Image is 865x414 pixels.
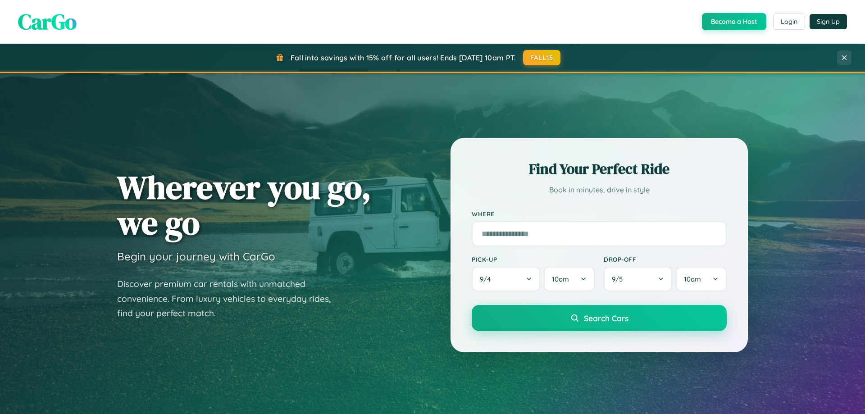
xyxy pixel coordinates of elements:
[604,255,727,263] label: Drop-off
[472,305,727,331] button: Search Cars
[810,14,847,29] button: Sign Up
[544,267,595,291] button: 10am
[472,255,595,263] label: Pick-up
[117,250,275,263] h3: Begin your journey with CarGo
[552,275,569,283] span: 10am
[773,14,805,30] button: Login
[676,267,727,291] button: 10am
[480,275,495,283] span: 9 / 4
[684,275,701,283] span: 10am
[584,313,628,323] span: Search Cars
[472,183,727,196] p: Book in minutes, drive in style
[472,210,727,218] label: Where
[702,13,766,30] button: Become a Host
[472,159,727,179] h2: Find Your Perfect Ride
[18,7,77,36] span: CarGo
[604,267,672,291] button: 9/5
[523,50,561,65] button: FALL15
[117,169,371,241] h1: Wherever you go, we go
[612,275,627,283] span: 9 / 5
[117,277,342,321] p: Discover premium car rentals with unmatched convenience. From luxury vehicles to everyday rides, ...
[472,267,540,291] button: 9/4
[291,53,516,62] span: Fall into savings with 15% off for all users! Ends [DATE] 10am PT.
